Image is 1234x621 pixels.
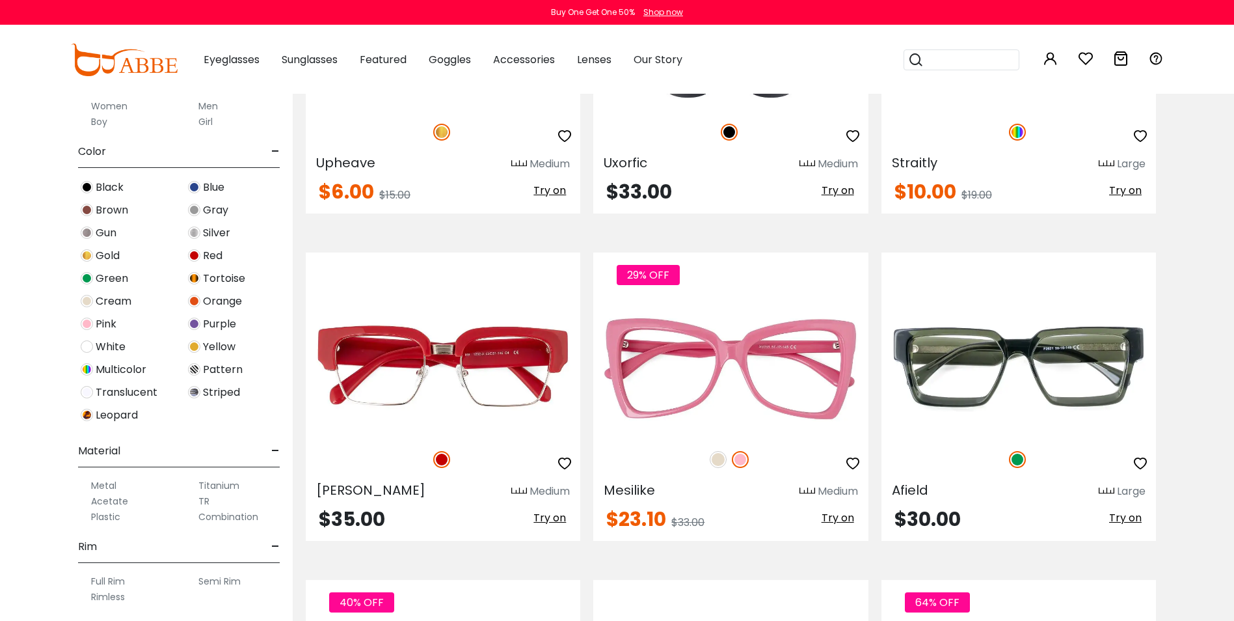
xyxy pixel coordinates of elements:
[799,159,815,169] img: size ruler
[905,592,970,613] span: 64% OFF
[818,484,858,499] div: Medium
[96,271,128,286] span: Green
[1099,487,1114,497] img: size ruler
[894,178,956,206] span: $10.00
[1099,159,1114,169] img: size ruler
[721,124,738,141] img: Black
[81,272,93,284] img: Green
[593,299,868,437] img: Pink Mesilike - Acetate ,Universal Bridge Fit
[81,249,93,262] img: Gold
[198,573,241,589] label: Semi Rim
[96,407,138,423] span: Leopard
[511,487,527,497] img: size ruler
[894,505,961,533] span: $30.00
[379,187,410,202] span: $15.00
[1009,451,1026,468] img: Green
[188,272,200,284] img: Tortoise
[81,181,93,193] img: Black
[96,180,124,195] span: Black
[306,299,580,437] img: Red Culp - Acetate ,Adjust Nose Pads
[96,225,116,241] span: Gun
[203,248,222,264] span: Red
[198,478,239,493] label: Titanium
[81,363,93,376] img: Multicolor
[203,294,242,309] span: Orange
[78,435,120,467] span: Material
[188,386,200,398] img: Striped
[530,182,570,199] button: Try on
[1109,183,1142,198] span: Try on
[96,385,157,400] span: Translucent
[81,204,93,216] img: Brown
[96,294,131,309] span: Cream
[530,510,570,527] button: Try on
[203,385,240,400] span: Striped
[91,114,107,130] label: Boy
[606,505,666,533] span: $23.10
[818,510,858,527] button: Try on
[433,124,450,141] img: Gold
[818,156,858,172] div: Medium
[606,178,672,206] span: $33.00
[1105,182,1146,199] button: Try on
[271,435,280,467] span: -
[316,154,375,172] span: Upheave
[604,154,647,172] span: Uxorfic
[881,299,1156,437] img: Green Afield - Acetate ,Universal Bridge Fit
[203,316,236,332] span: Purple
[271,531,280,562] span: -
[433,451,450,468] img: Red
[81,386,93,398] img: Translucent
[91,98,127,114] label: Women
[271,136,280,167] span: -
[530,484,570,499] div: Medium
[96,362,146,378] span: Multicolor
[1009,124,1026,141] img: Multicolor
[91,589,125,605] label: Rimless
[96,339,126,355] span: White
[188,181,200,193] img: Blue
[710,451,727,468] img: Cream
[282,52,338,67] span: Sunglasses
[81,295,93,307] img: Cream
[617,265,680,285] span: 29% OFF
[1117,484,1146,499] div: Large
[96,316,116,332] span: Pink
[188,295,200,307] img: Orange
[892,481,928,499] span: Afield
[360,52,407,67] span: Featured
[91,478,116,493] label: Metal
[533,183,566,198] span: Try on
[203,362,243,378] span: Pattern
[822,510,854,525] span: Try on
[188,340,200,353] img: Yellow
[78,136,106,167] span: Color
[188,363,200,376] img: Pattern
[319,505,385,533] span: $35.00
[204,52,260,67] span: Eyeglasses
[203,225,230,241] span: Silver
[198,98,218,114] label: Men
[198,493,209,509] label: TR
[203,202,228,218] span: Gray
[91,573,125,589] label: Full Rim
[188,204,200,216] img: Gray
[203,339,235,355] span: Yellow
[799,487,815,497] img: size ruler
[1109,510,1142,525] span: Try on
[732,451,749,468] img: Pink
[551,7,635,18] div: Buy One Get One 50%
[81,409,93,421] img: Leopard
[198,509,258,525] label: Combination
[91,493,128,509] label: Acetate
[961,187,992,202] span: $19.00
[530,156,570,172] div: Medium
[429,52,471,67] span: Goggles
[81,227,93,239] img: Gun
[203,271,245,286] span: Tortoise
[671,515,704,530] span: $33.00
[634,52,682,67] span: Our Story
[81,318,93,330] img: Pink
